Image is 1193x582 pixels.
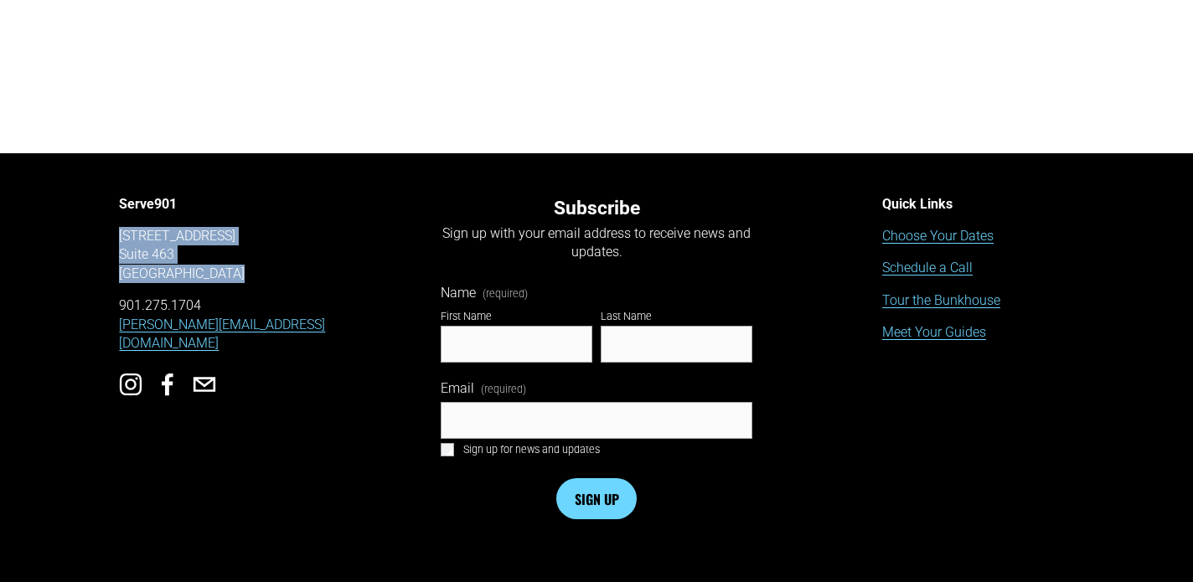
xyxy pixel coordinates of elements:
a: Facebook [156,373,179,396]
a: Instagram [119,373,142,396]
a: [PERSON_NAME][EMAIL_ADDRESS][DOMAIN_NAME] [119,316,351,353]
span: Name [441,284,476,302]
p: Sign up with your email address to receive news and updates. [441,224,752,262]
a: jeff@serve901.org [193,373,216,396]
span: Email [441,379,474,398]
strong: Quick Links [882,196,953,212]
a: Tour the Bunkhouse [882,291,1000,310]
input: Sign up for news and updates [441,443,454,456]
strong: Subscribe [554,197,640,219]
strong: Serve901 [119,196,177,212]
a: Meet Your Guides [882,323,986,342]
div: Last Name [601,309,752,326]
span: (required) [483,289,528,300]
span: Sign up for news and updates [463,442,600,457]
p: [STREET_ADDRESS] Suite 463 [GEOGRAPHIC_DATA] [119,227,351,283]
div: First Name [441,309,592,326]
p: 901.275.1704 [119,296,351,353]
span: SIGN UP [575,489,619,509]
a: Schedule a Call [882,259,973,277]
span: (required) [481,382,526,397]
a: Choose Your Dates [882,227,994,245]
button: SIGN UPSIGN UP [556,478,637,520]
